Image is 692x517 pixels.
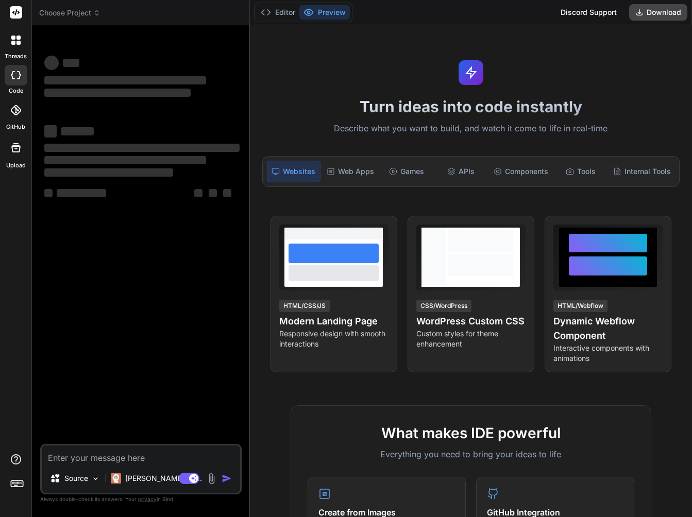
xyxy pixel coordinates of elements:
[416,314,526,329] h4: WordPress Custom CSS
[609,161,675,182] div: Internal Tools
[223,189,231,197] span: ‌
[490,161,552,182] div: Components
[39,8,100,18] span: Choose Project
[416,329,526,349] p: Custom styles for theme enhancement
[299,5,350,20] button: Preview
[6,161,26,170] label: Upload
[5,52,27,61] label: threads
[553,314,663,343] h4: Dynamic Webflow Component
[44,89,191,97] span: ‌
[44,125,57,137] span: ‌
[6,123,25,131] label: GitHub
[9,87,23,95] label: code
[222,473,232,484] img: icon
[44,144,240,152] span: ‌
[553,300,607,312] div: HTML/Webflow
[435,161,487,182] div: APIs
[554,4,623,21] div: Discord Support
[629,4,687,21] button: Download
[256,122,686,135] p: Describe what you want to build, and watch it come to life in real-time
[279,314,389,329] h4: Modern Landing Page
[256,97,686,116] h1: Turn ideas into code instantly
[267,161,320,182] div: Websites
[64,473,88,484] p: Source
[308,448,634,460] p: Everything you need to bring your ideas to life
[308,422,634,444] h2: What makes IDE powerful
[279,300,330,312] div: HTML/CSS/JS
[380,161,433,182] div: Games
[91,474,100,483] img: Pick Models
[209,189,217,197] span: ‌
[44,168,173,177] span: ‌
[44,189,53,197] span: ‌
[57,189,106,197] span: ‌
[40,494,242,504] p: Always double-check its answers. Your in Bind
[553,343,663,364] p: Interactive components with animations
[61,127,94,135] span: ‌
[44,56,59,70] span: ‌
[194,189,202,197] span: ‌
[323,161,378,182] div: Web Apps
[111,473,121,484] img: Claude 4 Sonnet
[257,5,299,20] button: Editor
[206,473,217,485] img: attachment
[44,156,206,164] span: ‌
[44,76,206,84] span: ‌
[138,496,157,502] span: privacy
[63,59,79,67] span: ‌
[279,329,389,349] p: Responsive design with smooth interactions
[125,473,202,484] p: [PERSON_NAME] 4 S..
[416,300,471,312] div: CSS/WordPress
[554,161,607,182] div: Tools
